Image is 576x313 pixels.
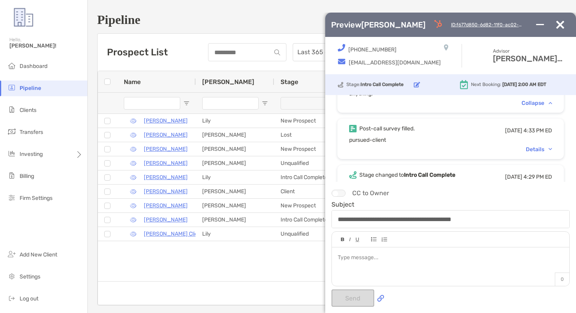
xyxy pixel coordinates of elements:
[341,238,344,242] img: Editor control icon
[20,85,41,92] span: Pipeline
[274,170,353,184] div: Intro Call Complete
[183,100,190,106] button: Open Filter Menu
[505,174,522,180] span: [DATE]
[493,48,563,63] h3: [PERSON_NAME], CFP®, CDFA®
[20,195,53,201] span: Firm Settings
[144,144,188,154] a: [PERSON_NAME]
[124,78,141,86] span: Name
[274,156,353,170] div: Unqualified
[262,100,268,106] button: Open Filter Menu
[124,97,180,110] input: Name Filter Input
[9,42,83,49] span: [PERSON_NAME]!
[144,130,188,140] a: [PERSON_NAME]
[414,82,420,88] img: button icon
[7,61,16,70] img: dashboard icon
[144,215,188,225] a: [PERSON_NAME]
[274,227,353,241] div: Unqualified
[196,227,274,241] div: Lily
[444,44,448,51] img: Icon. Location
[20,129,43,135] span: Transfers
[196,213,274,227] div: [PERSON_NAME]
[196,199,274,212] div: [PERSON_NAME]
[359,125,415,132] div: Post-call survey filled.
[338,44,397,55] p: [PHONE_NUMBER]
[281,78,298,86] span: Stage
[493,48,563,54] small: Advisor
[196,142,274,156] div: [PERSON_NAME]
[107,47,168,58] h3: Prospect List
[349,171,357,179] img: Event icon
[7,271,16,281] img: settings icon
[20,63,47,70] span: Dashboard
[202,78,254,86] span: [PERSON_NAME]
[7,193,16,202] img: firm-settings icon
[9,3,38,31] img: Zoe Logo
[359,172,455,178] div: Stage changed to
[144,229,203,239] a: [PERSON_NAME] Client
[20,273,40,280] span: Settings
[549,102,552,104] img: Chevron icon
[274,142,353,156] div: New Prospect
[371,237,377,242] img: Editor control icon
[338,58,441,68] p: [EMAIL_ADDRESS][DOMAIN_NAME]
[522,100,552,106] div: Collapse
[144,172,188,182] a: [PERSON_NAME]
[349,125,357,132] img: Event icon
[20,173,34,179] span: Billing
[7,105,16,114] img: clients icon
[502,82,546,87] b: [DATE] 2:00 AM EDT
[471,80,546,90] p: Next Booking:
[523,174,552,180] span: 4:29 PM ED
[20,295,38,302] span: Log out
[7,83,16,92] img: pipeline icon
[360,82,404,87] b: Intro Call Complete
[7,171,16,180] img: billing icon
[505,127,522,134] span: [DATE]
[349,238,351,242] img: Editor control icon
[526,146,552,153] div: Details
[20,151,43,157] span: Investing
[202,97,259,110] input: Booker Filter Input
[7,249,16,259] img: add_new_client icon
[144,187,188,196] a: [PERSON_NAME]
[274,128,353,142] div: Lost
[297,44,347,61] span: Last 365 days
[20,251,57,258] span: Add New Client
[555,273,569,286] p: 0
[20,107,36,113] span: Clients
[274,114,353,128] div: New Prospect
[196,185,274,198] div: [PERSON_NAME]
[196,128,274,142] div: [PERSON_NAME]
[355,238,359,242] img: Editor control icon
[144,116,188,126] p: [PERSON_NAME]
[381,237,387,242] img: Editor control icon
[7,293,16,303] img: logout icon
[144,158,188,168] a: [PERSON_NAME]
[346,80,404,90] p: Stage:
[338,44,345,51] img: Icon. Phone
[196,114,274,128] div: Lily
[7,149,16,158] img: investing icon
[460,80,468,89] img: Icon. Next meeting date
[7,127,16,136] img: transfers icon
[196,156,274,170] div: [PERSON_NAME]
[352,188,389,198] p: CC to Owner
[274,185,353,198] div: Client
[144,201,188,210] a: [PERSON_NAME]
[274,213,353,227] div: Intro Call Complete
[549,148,552,150] img: Chevron icon
[331,201,354,208] label: Subject
[97,13,567,27] h1: Pipeline
[523,127,552,134] span: 4:33 PM ED
[274,199,353,212] div: New Prospect
[338,82,343,88] img: Icon. Stage
[196,170,274,184] div: Lily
